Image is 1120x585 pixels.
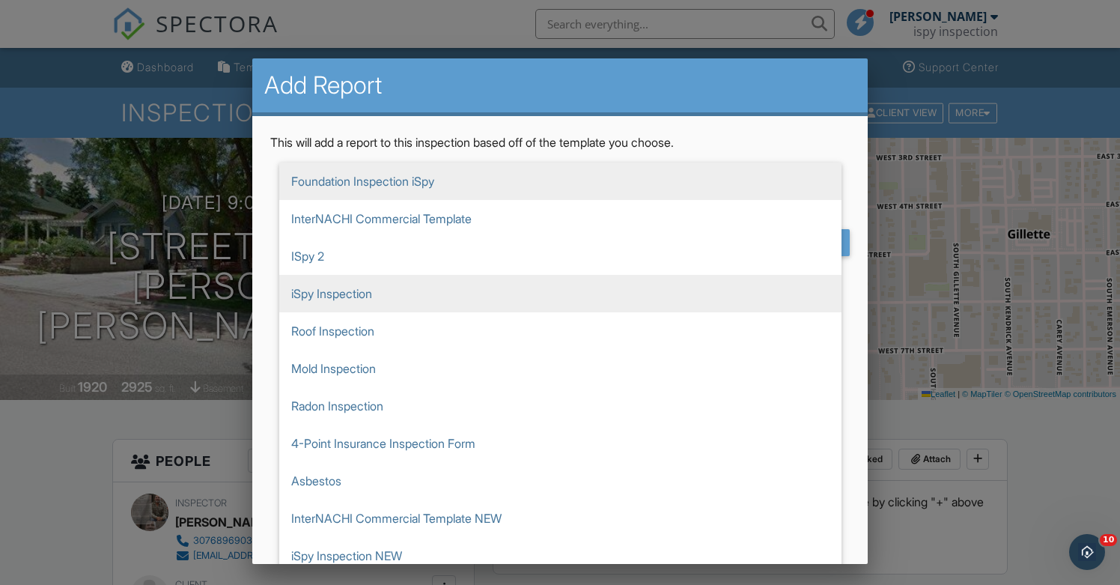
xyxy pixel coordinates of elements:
[279,500,841,537] span: InterNACHI Commercial Template NEW
[279,537,841,575] span: iSpy Inspection NEW
[279,163,841,200] span: Foundation Inspection iSpy
[279,275,841,312] span: iSpy Inspection
[1100,534,1117,546] span: 10
[279,350,841,387] span: Mold Inspection
[264,70,856,100] h2: Add Report
[279,425,841,462] span: 4-Point Insurance Inspection Form
[1069,534,1105,570] iframe: Intercom live chat
[279,237,841,275] span: ISpy 2
[270,134,850,151] p: This will add a report to this inspection based off of the template you choose.
[279,200,841,237] span: InterNACHI Commercial Template
[279,462,841,500] span: Asbestos
[279,312,841,350] span: Roof Inspection
[279,387,841,425] span: Radon Inspection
